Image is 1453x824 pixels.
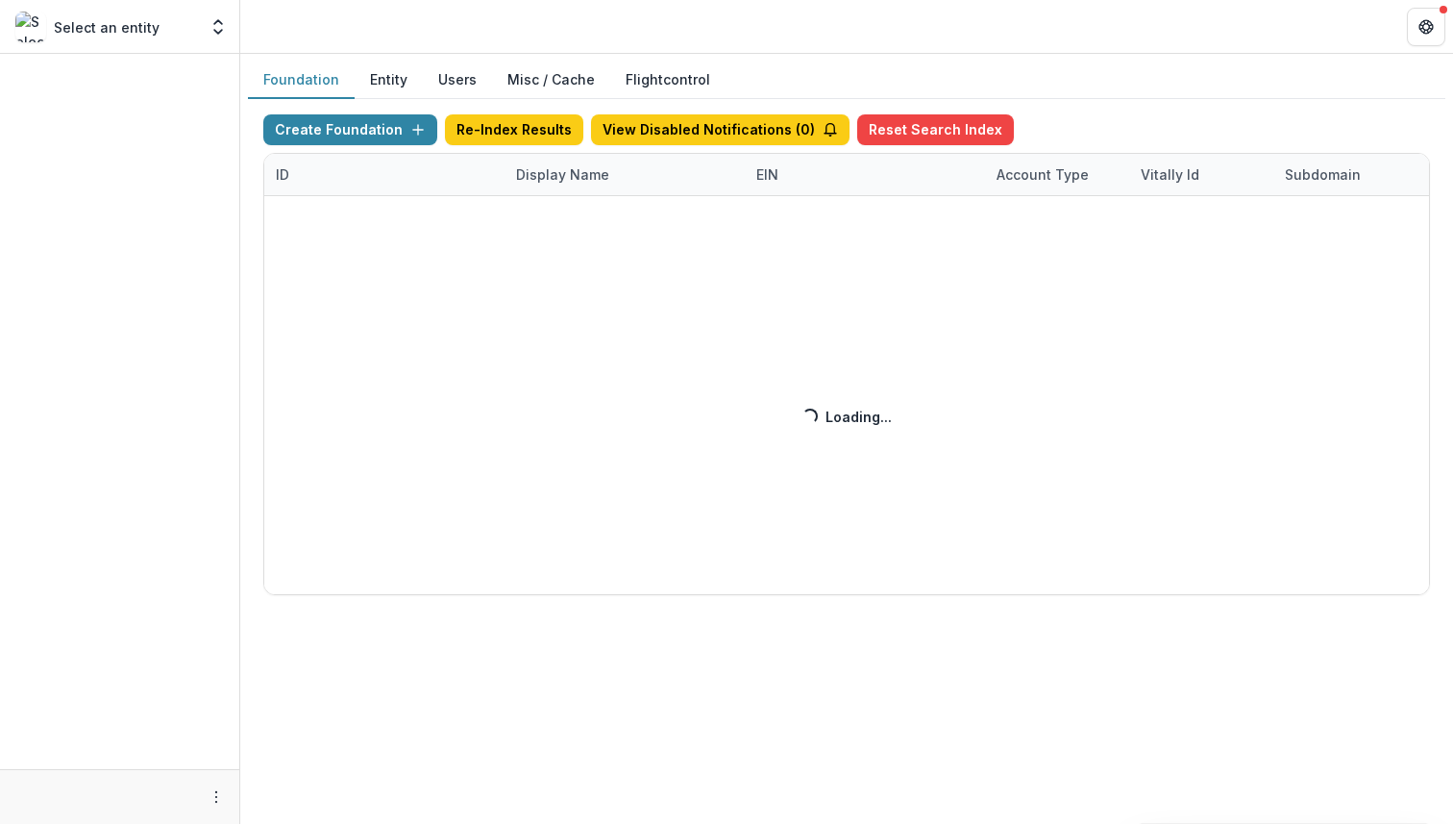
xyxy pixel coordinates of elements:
button: Entity [355,62,423,99]
a: Flightcontrol [626,69,710,89]
button: Users [423,62,492,99]
button: Foundation [248,62,355,99]
button: Misc / Cache [492,62,610,99]
p: Select an entity [54,17,160,37]
button: Get Help [1407,8,1445,46]
button: Open entity switcher [205,8,232,46]
button: More [205,786,228,809]
img: Select an entity [15,12,46,42]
